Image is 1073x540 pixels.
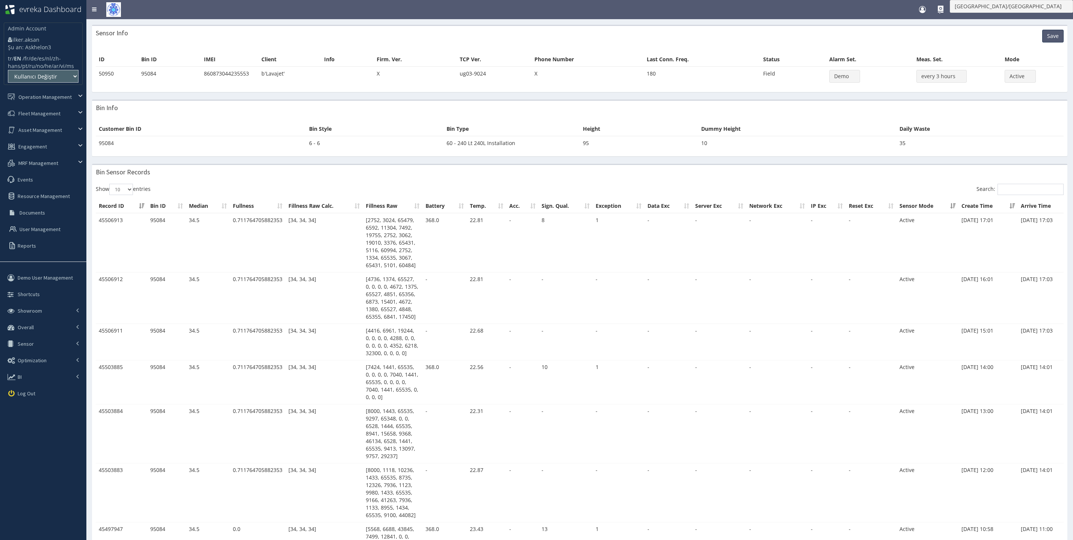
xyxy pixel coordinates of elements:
span: Fleet Management [18,110,60,117]
button: Demo [829,70,860,83]
th: Bin ID: activate to sort column ascending [147,199,186,213]
td: - [423,463,467,522]
td: [4416, 6961, 19244, 0, 0, 0, 0, 4288, 0, 0, 0, 0, 0, 0, 4352, 6218, 32300, 0, 0, 0, 0] [363,324,423,360]
button: Active [1005,70,1036,83]
td: 45506913 [96,213,147,272]
td: 95084 [147,324,186,360]
td: [8000, 1118, 10236, 1433, 65535, 8735, 12326, 7936, 1123, 9980, 1433, 65535, 9166, 41263, 7936, 1... [363,463,423,522]
td: ug03-9024 [457,67,531,86]
td: [34, 34, 34] [285,463,363,522]
td: 860873044235553 [201,67,258,86]
span: BI [18,374,22,380]
td: 0.711764705882353 [230,463,285,522]
td: - [746,213,808,272]
td: - [846,463,896,522]
td: - [808,213,846,272]
input: Search: [998,184,1064,195]
span: Reports [18,242,36,249]
td: - [692,324,746,360]
td: 0.711764705882353 [230,404,285,463]
td: - [846,324,896,360]
td: Active [896,272,958,324]
td: 6 - 6 [306,136,444,150]
li: / / / / / / / / / / / / / [8,55,78,70]
th: Mode [1002,53,1064,67]
th: IMEI [201,53,258,67]
td: 180 [644,67,760,86]
td: [34, 34, 34] [285,404,363,463]
td: - [539,324,593,360]
td: [34, 34, 34] [285,324,363,360]
span: Overall [18,324,34,331]
td: 34.5 [186,404,230,463]
td: - [846,272,896,324]
th: Fullness: activate to sort column ascending [230,199,285,213]
td: 95084 [138,67,201,86]
td: [DATE] 16:01 [958,272,1018,324]
td: - [506,404,539,463]
span: evreka Dashboard [19,4,81,14]
th: Exception: activate to sort column ascending [593,199,644,213]
td: 50950 [96,67,138,86]
td: Active [896,404,958,463]
td: b'Lavajet' [258,67,321,86]
td: X [531,67,644,86]
td: 34.5 [186,324,230,360]
a: ru [29,62,35,70]
td: 34.5 [186,213,230,272]
span: every 3 hours [921,73,957,80]
td: [34, 34, 34] [285,360,363,404]
a: tr [8,55,12,62]
h3: Bin Sensor Records [96,169,150,175]
a: Reports [2,237,86,254]
td: 22.68 [467,324,506,360]
td: 1 [593,360,644,404]
th: IP Exc: activate to sort column ascending [808,199,846,213]
th: ID [96,53,138,67]
td: - [644,360,692,404]
th: Firm. Ver. [374,53,457,67]
td: - [506,213,539,272]
span: Events [18,176,33,183]
td: 95084 [147,272,186,324]
a: ms [66,62,74,70]
td: [2752, 3024, 65479, 6592, 11304, 7492, 19755, 2752, 3062, 19010, 3376, 65431, 5116, 60994, 2752, ... [363,213,423,272]
th: Alarm Set. [826,53,913,67]
td: 10 [539,360,593,404]
th: Dummy Height [698,122,897,136]
td: - [644,324,692,360]
td: Active [896,324,958,360]
td: [8000, 1443, 65535, 9297, 65348, 0, 0, 6528, 1444, 65535, 8941, 15658, 9368, 46134, 6528, 1441, 6... [363,404,423,463]
td: - [746,324,808,360]
th: Bin ID [138,53,201,67]
span: Demo [834,73,850,80]
a: User Management [2,221,86,237]
td: 95084 [147,404,186,463]
td: [DATE] 15:01 [958,324,1018,360]
td: 0.711764705882353 [230,360,285,404]
td: Active [896,463,958,522]
th: Network Exc: activate to sort column ascending [746,199,808,213]
td: 0.711764705882353 [230,324,285,360]
td: - [808,404,846,463]
span: Asset Management [18,127,62,133]
td: - [644,213,692,272]
a: Documents [2,204,86,221]
a: vi [60,62,65,70]
td: - [593,404,644,463]
th: Customer Bin ID [96,122,306,136]
th: Client [258,53,321,67]
td: 368.0 [423,360,467,404]
span: Engagement [18,143,47,150]
b: EN [14,55,21,62]
td: - [808,272,846,324]
td: 45503885 [96,360,147,404]
span: Demo User Management [18,274,73,281]
th: Data Exc: activate to sort column ascending [644,199,692,213]
td: - [506,463,539,522]
td: - [846,213,896,272]
p: Admin Account [8,25,51,32]
td: 22.56 [467,360,506,404]
td: - [506,324,539,360]
span: MRF Management [18,160,58,166]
